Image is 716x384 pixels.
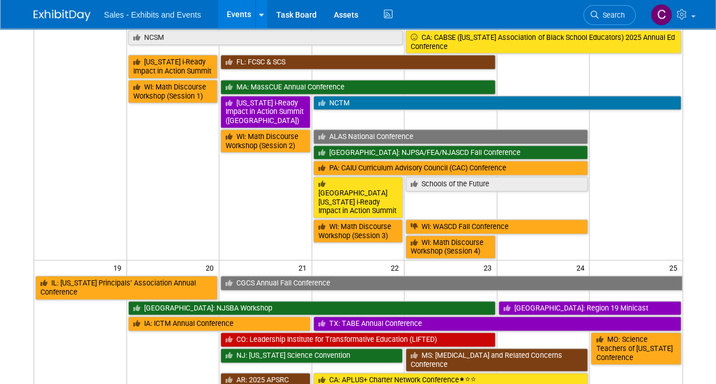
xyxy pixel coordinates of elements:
[297,260,312,275] span: 21
[599,11,625,19] span: Search
[35,276,218,299] a: IL: [US_STATE] Principals’ Association Annual Conference
[482,260,497,275] span: 23
[220,80,496,95] a: MA: MassCUE Annual Conference
[220,332,496,347] a: CO: Leadership Institute for Transformative Education (LIFTED)
[406,219,588,234] a: WI: WASCD Fall Conference
[406,30,681,54] a: CA: CABSE ([US_STATE] Association of Black School Educators) 2025 Annual Ed Conference
[313,316,681,331] a: TX: TABE Annual Conference
[575,260,589,275] span: 24
[650,4,672,26] img: Christine Lurz
[406,235,496,259] a: WI: Math Discourse Workshop (Session 4)
[104,10,201,19] span: Sales - Exhibits and Events
[220,96,310,128] a: [US_STATE] i-Ready Impact in Action Summit ([GEOGRAPHIC_DATA])
[406,348,588,371] a: MS: [MEDICAL_DATA] and Related Concerns Conference
[668,260,682,275] span: 25
[591,332,681,365] a: MO: Science Teachers of [US_STATE] Conference
[313,219,403,243] a: WI: Math Discourse Workshop (Session 3)
[313,96,681,111] a: NCTM
[128,316,310,331] a: IA: ICTM Annual Conference
[128,55,218,78] a: [US_STATE] i-Ready Impact in Action Summit
[220,55,496,70] a: FL: FCSC & SCS
[128,301,496,316] a: [GEOGRAPHIC_DATA]: NJSBA Workshop
[128,80,218,103] a: WI: Math Discourse Workshop (Session 1)
[313,145,588,160] a: [GEOGRAPHIC_DATA]: NJPSA/FEA/NJASCD Fall Conference
[313,129,588,144] a: ALAS National Conference
[498,301,681,316] a: [GEOGRAPHIC_DATA]: Region 19 Minicast
[313,177,403,218] a: [GEOGRAPHIC_DATA][US_STATE] i-Ready Impact in Action Summit
[204,260,219,275] span: 20
[128,30,403,45] a: NCSM
[220,348,403,363] a: NJ: [US_STATE] Science Convention
[390,260,404,275] span: 22
[34,10,91,21] img: ExhibitDay
[406,177,588,191] a: Schools of the Future
[220,276,682,291] a: CGCS Annual Fall Conference
[220,129,310,153] a: WI: Math Discourse Workshop (Session 2)
[583,5,636,25] a: Search
[313,161,588,175] a: PA: CAIU Curriculum Advisory Council (CAC) Conference
[112,260,126,275] span: 19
